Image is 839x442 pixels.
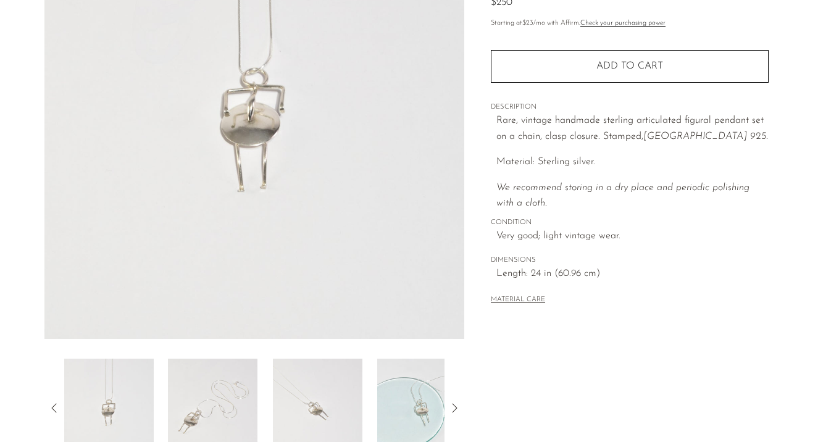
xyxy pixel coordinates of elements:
[491,102,769,113] span: DESCRIPTION
[491,18,769,29] p: Starting at /mo with Affirm.
[496,228,769,244] span: Very good; light vintage wear.
[496,113,769,144] p: Rare, vintage handmade sterling articulated figural pendant set on a chain, clasp closure. Stamped,
[491,296,545,305] button: MATERIAL CARE
[491,255,769,266] span: DIMENSIONS
[496,266,769,282] span: Length: 24 in (60.96 cm)
[643,131,768,141] em: [GEOGRAPHIC_DATA] 925.
[496,183,749,209] i: We recommend storing in a dry place and periodic polishing with a cloth.
[491,217,769,228] span: CONDITION
[522,20,533,27] span: $23
[580,20,666,27] a: Check your purchasing power - Learn more about Affirm Financing (opens in modal)
[596,61,663,71] span: Add to cart
[491,50,769,82] button: Add to cart
[496,154,769,170] p: Material: Sterling silver.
